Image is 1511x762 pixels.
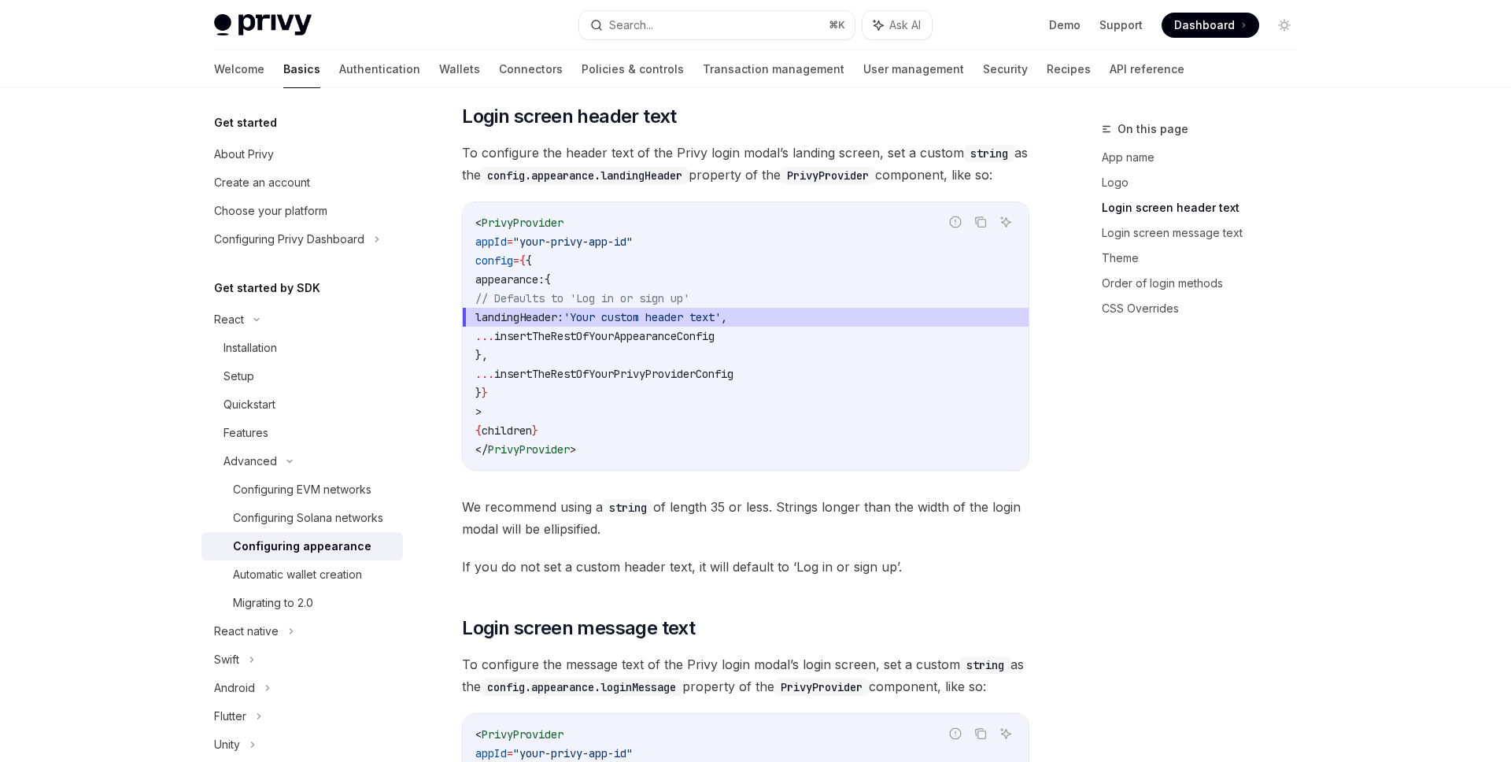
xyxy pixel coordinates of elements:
[201,197,403,225] a: Choose your platform
[439,50,480,88] a: Wallets
[1047,50,1091,88] a: Recipes
[1110,50,1184,88] a: API reference
[201,419,403,447] a: Features
[224,367,254,386] div: Setup
[499,50,563,88] a: Connectors
[609,16,653,35] div: Search...
[339,50,420,88] a: Authentication
[475,386,482,400] span: }
[996,212,1016,232] button: Ask AI
[201,560,403,589] a: Automatic wallet creation
[214,50,264,88] a: Welcome
[462,616,695,641] span: Login screen message text
[1102,271,1310,296] a: Order of login methods
[224,424,268,442] div: Features
[224,338,277,357] div: Installation
[945,723,966,744] button: Report incorrect code
[513,746,633,760] span: "your-privy-app-id"
[1099,17,1143,33] a: Support
[214,650,239,669] div: Swift
[863,11,932,39] button: Ask AI
[201,589,403,617] a: Migrating to 2.0
[1118,120,1188,139] span: On this page
[481,679,682,696] code: config.appearance.loginMessage
[960,657,1010,674] code: string
[233,480,371,499] div: Configuring EVM networks
[224,452,277,471] div: Advanced
[494,367,733,381] span: insertTheRestOfYourPrivyProviderConfig
[781,167,875,184] code: PrivyProvider
[462,653,1029,697] span: To configure the message text of the Privy login modal’s login screen, set a custom as the proper...
[519,253,526,268] span: {
[475,216,482,230] span: <
[1102,296,1310,321] a: CSS Overrides
[526,253,532,268] span: {
[214,145,274,164] div: About Privy
[214,310,244,329] div: React
[475,272,545,287] span: appearance:
[475,367,494,381] span: ...
[475,727,482,742] span: <
[507,235,513,249] span: =
[475,348,488,362] span: },
[563,310,721,324] span: 'Your custom header text'
[1174,17,1235,33] span: Dashboard
[703,50,844,88] a: Transaction management
[1102,246,1310,271] a: Theme
[283,50,320,88] a: Basics
[214,622,279,641] div: React native
[201,168,403,197] a: Create an account
[970,723,991,744] button: Copy the contents from the code block
[1102,145,1310,170] a: App name
[475,291,689,305] span: // Defaults to 'Log in or sign up'
[1272,13,1297,38] button: Toggle dark mode
[475,329,494,343] span: ...
[214,173,310,192] div: Create an account
[214,230,364,249] div: Configuring Privy Dashboard
[233,509,383,527] div: Configuring Solana networks
[201,504,403,532] a: Configuring Solana networks
[475,310,563,324] span: landingHeader:
[462,496,1029,540] span: We recommend using a of length 35 or less. Strings longer than the width of the login modal will ...
[201,390,403,419] a: Quickstart
[214,679,255,697] div: Android
[482,216,563,230] span: PrivyProvider
[475,442,488,457] span: </
[570,442,576,457] span: >
[1162,13,1259,38] a: Dashboard
[214,202,327,220] div: Choose your platform
[214,279,320,298] h5: Get started by SDK
[201,532,403,560] a: Configuring appearance
[481,167,689,184] code: config.appearance.landingHeader
[475,424,482,438] span: {
[582,50,684,88] a: Policies & controls
[945,212,966,232] button: Report incorrect code
[214,14,312,36] img: light logo
[1102,195,1310,220] a: Login screen header text
[532,424,538,438] span: }
[482,386,488,400] span: }
[488,442,570,457] span: PrivyProvider
[603,499,653,516] code: string
[233,565,362,584] div: Automatic wallet creation
[462,142,1029,186] span: To configure the header text of the Privy login modal’s landing screen, set a custom as the prope...
[513,253,519,268] span: =
[983,50,1028,88] a: Security
[462,556,1029,578] span: If you do not set a custom header text, it will default to ‘Log in or sign up’.
[996,723,1016,744] button: Ask AI
[721,310,727,324] span: ,
[482,727,563,742] span: PrivyProvider
[1049,17,1081,33] a: Demo
[462,104,677,129] span: Login screen header text
[964,145,1014,162] code: string
[507,746,513,760] span: =
[214,735,240,754] div: Unity
[545,272,551,287] span: {
[494,329,715,343] span: insertTheRestOfYourAppearanceConfig
[889,17,921,33] span: Ask AI
[475,253,513,268] span: config
[224,395,275,414] div: Quickstart
[970,212,991,232] button: Copy the contents from the code block
[579,11,855,39] button: Search...⌘K
[482,424,532,438] span: children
